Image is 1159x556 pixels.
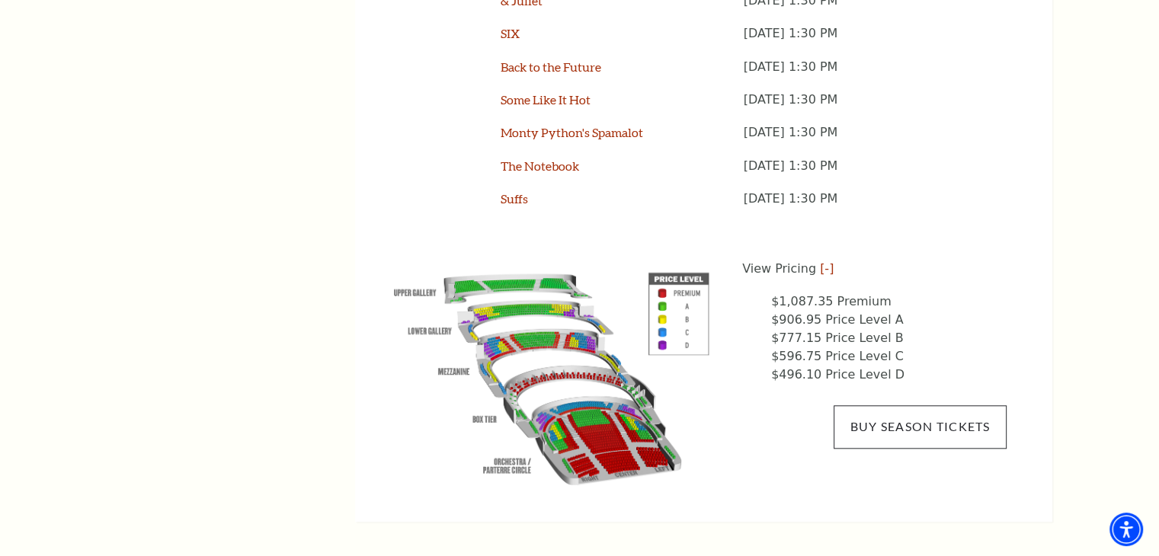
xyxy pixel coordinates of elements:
[742,260,1007,278] p: View Pricing
[820,261,834,276] a: [-]
[744,190,1007,223] p: [DATE] 1:30 PM
[744,25,1007,58] p: [DATE] 1:30 PM
[744,124,1007,157] p: [DATE] 1:30 PM
[771,366,1007,384] li: $496.10 Price Level D
[501,92,591,107] a: Some Like It Hot
[771,347,1007,366] li: $596.75 Price Level C
[501,158,579,173] a: The Notebook
[501,59,601,74] a: Back to the Future
[501,26,520,40] a: SIX
[744,158,1007,190] p: [DATE] 1:30 PM
[1109,513,1143,546] div: Accessibility Menu
[771,311,1007,329] li: $906.95 Price Level A
[501,125,643,139] a: Monty Python's Spamalot
[744,59,1007,91] p: [DATE] 1:30 PM
[378,260,725,491] img: View Pricing
[771,329,1007,347] li: $777.15 Price Level B
[834,405,1006,448] a: Buy Season Tickets
[501,191,528,206] a: Suffs
[771,292,1007,311] li: $1,087.35 Premium
[744,91,1007,124] p: [DATE] 1:30 PM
